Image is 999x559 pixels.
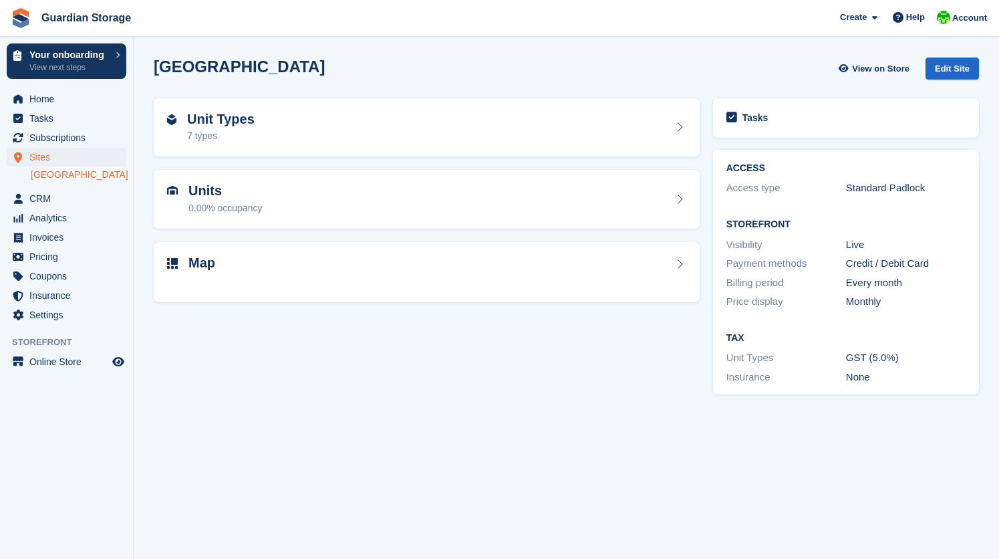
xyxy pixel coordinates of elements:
[7,109,126,128] a: menu
[726,163,966,174] h2: ACCESS
[29,50,109,60] p: Your onboarding
[7,267,126,286] a: menu
[7,352,126,371] a: menu
[7,228,126,247] a: menu
[154,242,700,303] a: Map
[7,209,126,227] a: menu
[7,90,126,108] a: menu
[846,275,966,291] div: Every month
[154,98,700,157] a: Unit Types 7 types
[726,275,846,291] div: Billing period
[925,58,979,80] div: Edit Site
[29,62,109,74] p: View next steps
[7,43,126,79] a: Your onboarding View next steps
[726,350,846,366] div: Unit Types
[29,128,110,147] span: Subscriptions
[846,370,966,385] div: None
[837,58,915,80] a: View on Store
[7,286,126,305] a: menu
[906,11,925,24] span: Help
[726,370,846,385] div: Insurance
[726,237,846,253] div: Visibility
[852,62,909,76] span: View on Store
[154,170,700,229] a: Units 0.00% occupancy
[846,350,966,366] div: GST (5.0%)
[846,256,966,271] div: Credit / Debit Card
[726,181,846,196] div: Access type
[952,11,987,25] span: Account
[726,219,966,230] h2: Storefront
[167,114,176,125] img: unit-type-icn-2b2737a686de81e16bb02015468b77c625bbabd49415b5ef34ead5e3b44a266d.svg
[846,237,966,253] div: Live
[29,148,110,166] span: Sites
[7,306,126,324] a: menu
[31,169,126,181] a: [GEOGRAPHIC_DATA]
[167,258,178,269] img: map-icn-33ee37083ee616e46c38cad1a60f524a97daa1e2b2c8c0bc3eb3415660979fc1.svg
[726,294,846,310] div: Price display
[187,112,255,127] h2: Unit Types
[188,201,263,215] div: 0.00% occupancy
[36,7,136,29] a: Guardian Storage
[29,189,110,208] span: CRM
[29,267,110,286] span: Coupons
[11,8,31,28] img: stora-icon-8386f47178a22dfd0bd8f6a31ec36ba5ce8667c1dd55bd0f319d3a0aa187defe.svg
[7,189,126,208] a: menu
[29,306,110,324] span: Settings
[167,186,178,195] img: unit-icn-7be61d7bf1b0ce9d3e12c5938cc71ed9869f7b940bace4675aadf7bd6d80202e.svg
[12,336,133,349] span: Storefront
[29,352,110,371] span: Online Store
[726,333,966,344] h2: Tax
[29,228,110,247] span: Invoices
[7,247,126,266] a: menu
[7,148,126,166] a: menu
[188,183,263,199] h2: Units
[154,58,325,76] h2: [GEOGRAPHIC_DATA]
[846,294,966,310] div: Monthly
[742,112,768,124] h2: Tasks
[7,128,126,147] a: menu
[846,181,966,196] div: Standard Padlock
[188,255,215,271] h2: Map
[29,247,110,266] span: Pricing
[29,90,110,108] span: Home
[840,11,867,24] span: Create
[187,129,255,143] div: 7 types
[726,256,846,271] div: Payment methods
[925,58,979,85] a: Edit Site
[29,109,110,128] span: Tasks
[937,11,950,24] img: Andrew Kinakin
[110,354,126,370] a: Preview store
[29,209,110,227] span: Analytics
[29,286,110,305] span: Insurance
